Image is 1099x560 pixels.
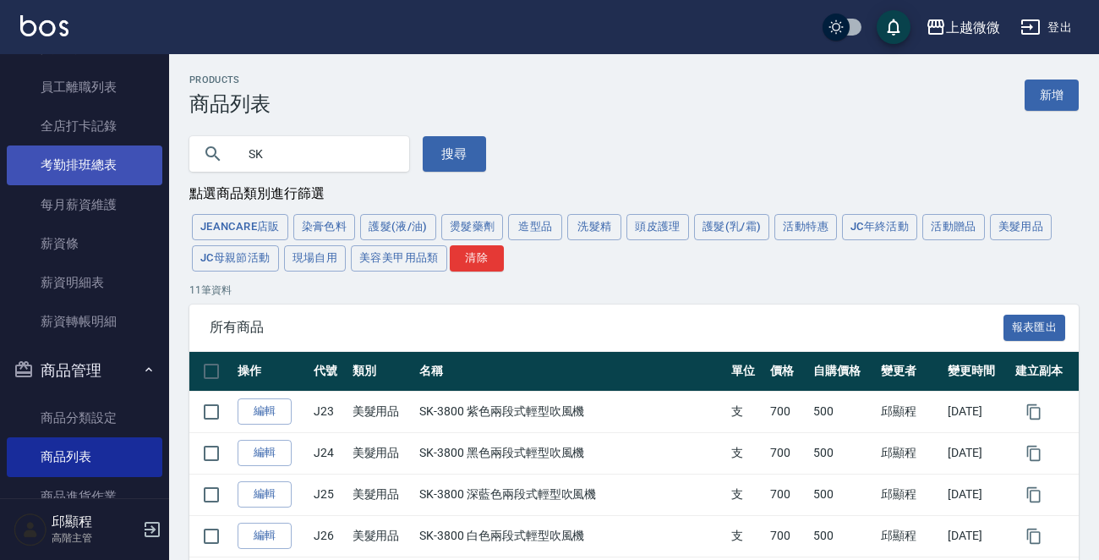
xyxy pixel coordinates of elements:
[990,214,1053,240] button: 美髮用品
[7,107,162,145] a: 全店打卡記錄
[946,17,1000,38] div: 上越微微
[52,530,138,546] p: 高階主管
[1014,12,1079,43] button: 登出
[238,481,292,508] a: 編輯
[284,245,347,272] button: 現場自用
[348,391,416,432] td: 美髮用品
[189,283,1079,298] p: 11 筆資料
[774,214,837,240] button: 活動特惠
[727,474,766,515] td: 支
[1003,315,1066,341] button: 報表匯出
[210,319,1003,336] span: 所有商品
[233,352,309,392] th: 操作
[877,432,944,474] td: 邱顯程
[293,214,356,240] button: 染膏色料
[877,352,944,392] th: 變更者
[877,515,944,557] td: 邱顯程
[727,432,766,474] td: 支
[348,432,416,474] td: 美髮用品
[766,432,809,474] td: 700
[1003,318,1066,334] a: 報表匯出
[7,185,162,224] a: 每月薪資維護
[694,214,770,240] button: 護髮(乳/霜)
[727,391,766,432] td: 支
[626,214,689,240] button: 頭皮護理
[189,185,1079,203] div: 點選商品類別進行篩選
[237,131,396,177] input: 搜尋關鍵字
[1025,80,1079,111] a: 新增
[7,398,162,437] a: 商品分類設定
[7,68,162,107] a: 員工離職列表
[441,214,504,240] button: 燙髮藥劑
[766,391,809,432] td: 700
[192,214,288,240] button: JeanCare店販
[943,474,1011,515] td: [DATE]
[309,432,348,474] td: J24
[348,515,416,557] td: 美髮用品
[238,398,292,425] a: 編輯
[877,10,910,44] button: save
[766,352,809,392] th: 價格
[809,432,877,474] td: 500
[7,145,162,184] a: 考勤排班總表
[7,263,162,302] a: 薪資明細表
[360,214,436,240] button: 護髮(液/油)
[508,214,562,240] button: 造型品
[877,391,944,432] td: 邱顯程
[14,513,47,546] img: Person
[943,352,1011,392] th: 變更時間
[727,352,766,392] th: 單位
[415,432,727,474] td: SK-3800 黑色兩段式輕型吹風機
[348,352,416,392] th: 類別
[943,391,1011,432] td: [DATE]
[922,214,985,240] button: 活動贈品
[415,352,727,392] th: 名稱
[238,440,292,466] a: 編輯
[727,515,766,557] td: 支
[52,513,138,530] h5: 邱顯程
[842,214,917,240] button: JC年終活動
[766,515,809,557] td: 700
[415,391,727,432] td: SK-3800 紫色兩段式輕型吹風機
[189,92,271,116] h3: 商品列表
[423,136,486,172] button: 搜尋
[348,474,416,515] td: 美髮用品
[351,245,447,272] button: 美容美甲用品類
[238,523,292,549] a: 編輯
[877,474,944,515] td: 邱顯程
[7,302,162,341] a: 薪資轉帳明細
[309,474,348,515] td: J25
[943,515,1011,557] td: [DATE]
[7,477,162,516] a: 商品進貨作業
[7,437,162,476] a: 商品列表
[7,349,162,393] button: 商品管理
[189,74,271,85] h2: Products
[809,515,877,557] td: 500
[809,352,877,392] th: 自購價格
[809,474,877,515] td: 500
[20,15,68,36] img: Logo
[309,391,348,432] td: J23
[919,10,1007,45] button: 上越微微
[309,515,348,557] td: J26
[1011,352,1079,392] th: 建立副本
[192,245,279,272] button: JC母親節活動
[450,245,504,272] button: 清除
[766,474,809,515] td: 700
[567,214,621,240] button: 洗髮精
[415,515,727,557] td: SK-3800 白色兩段式輕型吹風機
[309,352,348,392] th: 代號
[943,432,1011,474] td: [DATE]
[809,391,877,432] td: 500
[7,224,162,263] a: 薪資條
[415,474,727,515] td: SK-3800 深藍色兩段式輕型吹風機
